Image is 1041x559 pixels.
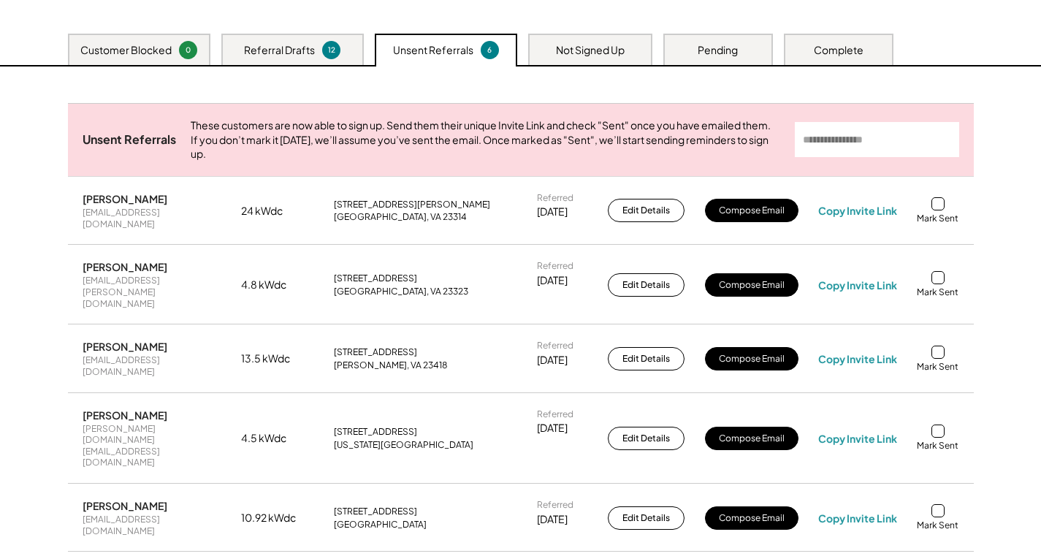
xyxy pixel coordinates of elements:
[324,45,338,56] div: 12
[818,352,897,365] div: Copy Invite Link
[917,520,958,531] div: Mark Sent
[483,45,497,56] div: 6
[608,199,685,222] button: Edit Details
[705,273,798,297] button: Compose Email
[537,340,573,351] div: Referred
[83,132,176,148] div: Unsent Referrals
[83,192,167,205] div: [PERSON_NAME]
[917,286,958,298] div: Mark Sent
[608,273,685,297] button: Edit Details
[334,439,473,451] div: [US_STATE][GEOGRAPHIC_DATA]
[191,118,780,161] div: These customers are now able to sign up. Send them their unique Invite Link and check "Sent" once...
[83,408,167,422] div: [PERSON_NAME]
[917,440,958,452] div: Mark Sent
[556,43,625,58] div: Not Signed Up
[181,45,195,56] div: 0
[241,431,314,446] div: 4.5 kWdc
[83,423,221,468] div: [PERSON_NAME][DOMAIN_NAME][EMAIL_ADDRESS][DOMAIN_NAME]
[537,273,568,288] div: [DATE]
[537,408,573,420] div: Referred
[334,360,448,371] div: [PERSON_NAME], VA 23418
[537,421,568,436] div: [DATE]
[818,512,897,525] div: Copy Invite Link
[241,278,314,292] div: 4.8 kWdc
[241,351,314,366] div: 13.5 kWdc
[917,361,958,373] div: Mark Sent
[80,43,172,58] div: Customer Blocked
[244,43,315,58] div: Referral Drafts
[608,506,685,530] button: Edit Details
[818,432,897,445] div: Copy Invite Link
[705,199,798,222] button: Compose Email
[83,354,221,377] div: [EMAIL_ADDRESS][DOMAIN_NAME]
[537,260,573,272] div: Referred
[537,192,573,204] div: Referred
[334,211,467,223] div: [GEOGRAPHIC_DATA], VA 23314
[83,514,221,536] div: [EMAIL_ADDRESS][DOMAIN_NAME]
[608,427,685,450] button: Edit Details
[705,427,798,450] button: Compose Email
[83,275,221,309] div: [EMAIL_ADDRESS][PERSON_NAME][DOMAIN_NAME]
[334,506,417,517] div: [STREET_ADDRESS]
[537,353,568,368] div: [DATE]
[814,43,863,58] div: Complete
[818,204,897,217] div: Copy Invite Link
[334,519,427,531] div: [GEOGRAPHIC_DATA]
[698,43,738,58] div: Pending
[537,205,568,219] div: [DATE]
[705,347,798,370] button: Compose Email
[241,511,314,525] div: 10.92 kWdc
[241,204,314,218] div: 24 kWdc
[393,43,473,58] div: Unsent Referrals
[818,278,897,292] div: Copy Invite Link
[334,199,490,210] div: [STREET_ADDRESS][PERSON_NAME]
[83,207,221,229] div: [EMAIL_ADDRESS][DOMAIN_NAME]
[917,213,958,224] div: Mark Sent
[334,426,417,438] div: [STREET_ADDRESS]
[537,512,568,527] div: [DATE]
[705,506,798,530] button: Compose Email
[334,346,417,358] div: [STREET_ADDRESS]
[83,340,167,353] div: [PERSON_NAME]
[608,347,685,370] button: Edit Details
[83,499,167,512] div: [PERSON_NAME]
[334,273,417,284] div: [STREET_ADDRESS]
[334,286,468,297] div: [GEOGRAPHIC_DATA], VA 23323
[537,499,573,511] div: Referred
[83,260,167,273] div: [PERSON_NAME]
